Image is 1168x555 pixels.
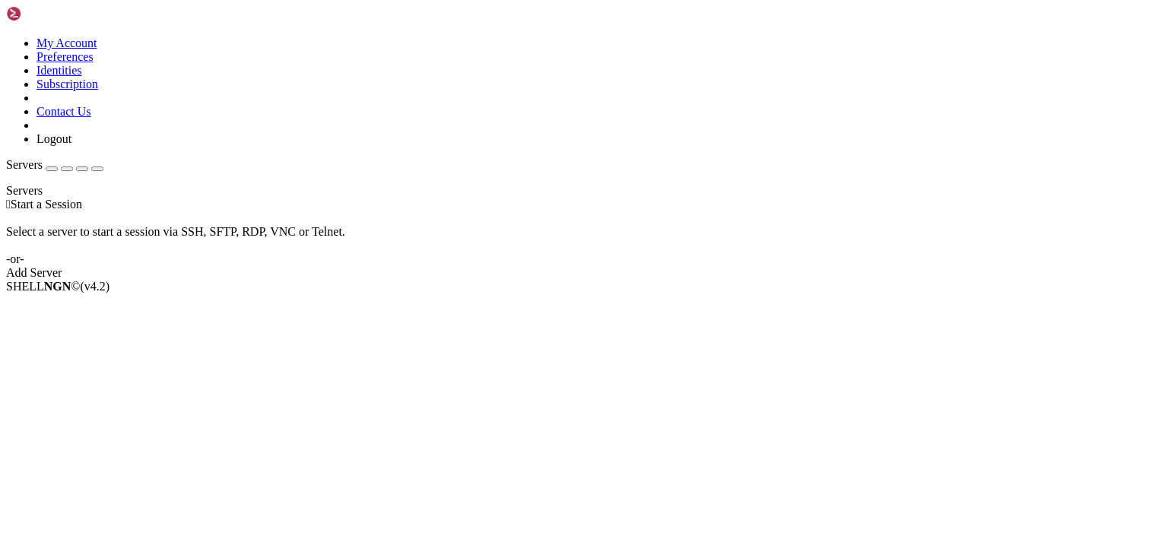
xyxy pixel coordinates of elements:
a: Contact Us [36,105,91,118]
b: NGN [44,280,71,293]
span:  [6,198,11,211]
span: Servers [6,158,43,171]
a: Subscription [36,78,98,90]
a: Logout [36,132,71,145]
div: Servers [6,184,1162,198]
a: Identities [36,64,82,77]
span: 4.2.0 [81,280,110,293]
a: Servers [6,158,103,171]
div: Add Server [6,266,1162,280]
a: Preferences [36,50,94,63]
img: Shellngn [6,6,94,21]
span: Start a Session [11,198,82,211]
a: My Account [36,36,97,49]
div: Select a server to start a session via SSH, SFTP, RDP, VNC or Telnet. -or- [6,211,1162,266]
span: SHELL © [6,280,109,293]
